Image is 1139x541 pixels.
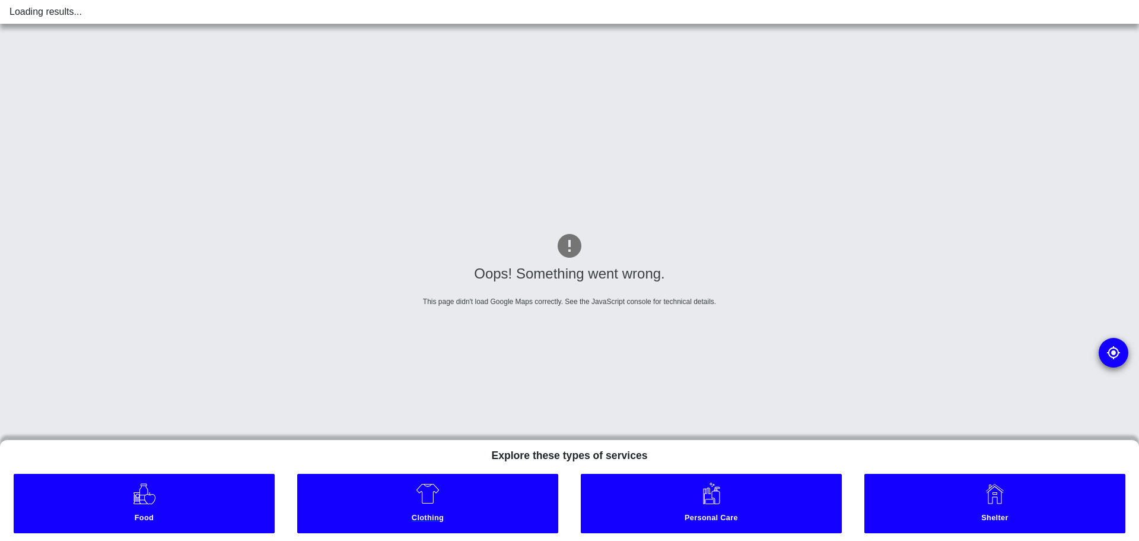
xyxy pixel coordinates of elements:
[482,440,657,467] h5: Explore these types of services
[699,482,723,505] img: Personal Care
[117,263,1022,284] div: Oops! Something went wrong.
[584,513,839,526] small: Personal Care
[1106,346,1121,360] img: go to my location
[868,513,1122,526] small: Shelter
[132,482,157,505] img: Food
[983,482,1007,505] img: Shelter
[301,513,555,526] small: Clothing
[9,5,1130,19] div: Loading results...
[864,474,1125,533] a: Shelter
[14,474,275,533] a: Food
[581,474,842,533] a: Personal Care
[297,474,558,533] a: Clothing
[416,482,440,505] img: Clothing
[117,296,1022,307] div: This page didn't load Google Maps correctly. See the JavaScript console for technical details.
[17,513,272,526] small: Food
